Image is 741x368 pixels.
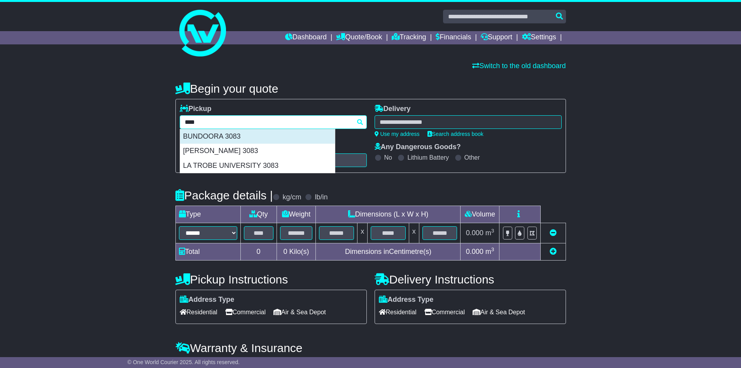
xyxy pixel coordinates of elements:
[175,189,273,202] h4: Package details |
[180,129,335,144] div: BUNDOORA 3083
[522,31,556,44] a: Settings
[277,243,316,261] td: Kilo(s)
[473,306,525,318] span: Air & Sea Depot
[491,228,494,234] sup: 3
[464,154,480,161] label: Other
[180,144,335,158] div: [PERSON_NAME] 3083
[316,206,461,223] td: Dimensions (L x W x H)
[128,359,240,365] span: © One World Courier 2025. All rights reserved.
[392,31,426,44] a: Tracking
[485,229,494,237] span: m
[550,229,557,237] a: Remove this item
[175,206,240,223] td: Type
[436,31,471,44] a: Financials
[316,243,461,261] td: Dimensions in Centimetre(s)
[175,273,367,286] h4: Pickup Instructions
[285,31,327,44] a: Dashboard
[240,206,277,223] td: Qty
[424,306,465,318] span: Commercial
[379,296,434,304] label: Address Type
[180,306,217,318] span: Residential
[375,143,461,151] label: Any Dangerous Goods?
[407,154,449,161] label: Lithium Battery
[409,223,419,243] td: x
[315,193,328,202] label: lb/in
[472,62,566,70] a: Switch to the old dashboard
[180,105,212,113] label: Pickup
[427,131,483,137] a: Search address book
[384,154,392,161] label: No
[481,31,512,44] a: Support
[379,306,417,318] span: Residential
[550,248,557,255] a: Add new item
[273,306,326,318] span: Air & Sea Depot
[282,193,301,202] label: kg/cm
[491,247,494,252] sup: 3
[240,243,277,261] td: 0
[283,248,287,255] span: 0
[175,342,566,354] h4: Warranty & Insurance
[375,273,566,286] h4: Delivery Instructions
[175,243,240,261] td: Total
[466,248,483,255] span: 0.000
[225,306,266,318] span: Commercial
[336,31,382,44] a: Quote/Book
[180,158,335,173] div: LA TROBE UNIVERSITY 3083
[375,131,420,137] a: Use my address
[485,248,494,255] span: m
[461,206,499,223] td: Volume
[180,296,235,304] label: Address Type
[180,115,367,129] typeahead: Please provide city
[175,82,566,95] h4: Begin your quote
[466,229,483,237] span: 0.000
[277,206,316,223] td: Weight
[357,223,368,243] td: x
[375,105,411,113] label: Delivery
